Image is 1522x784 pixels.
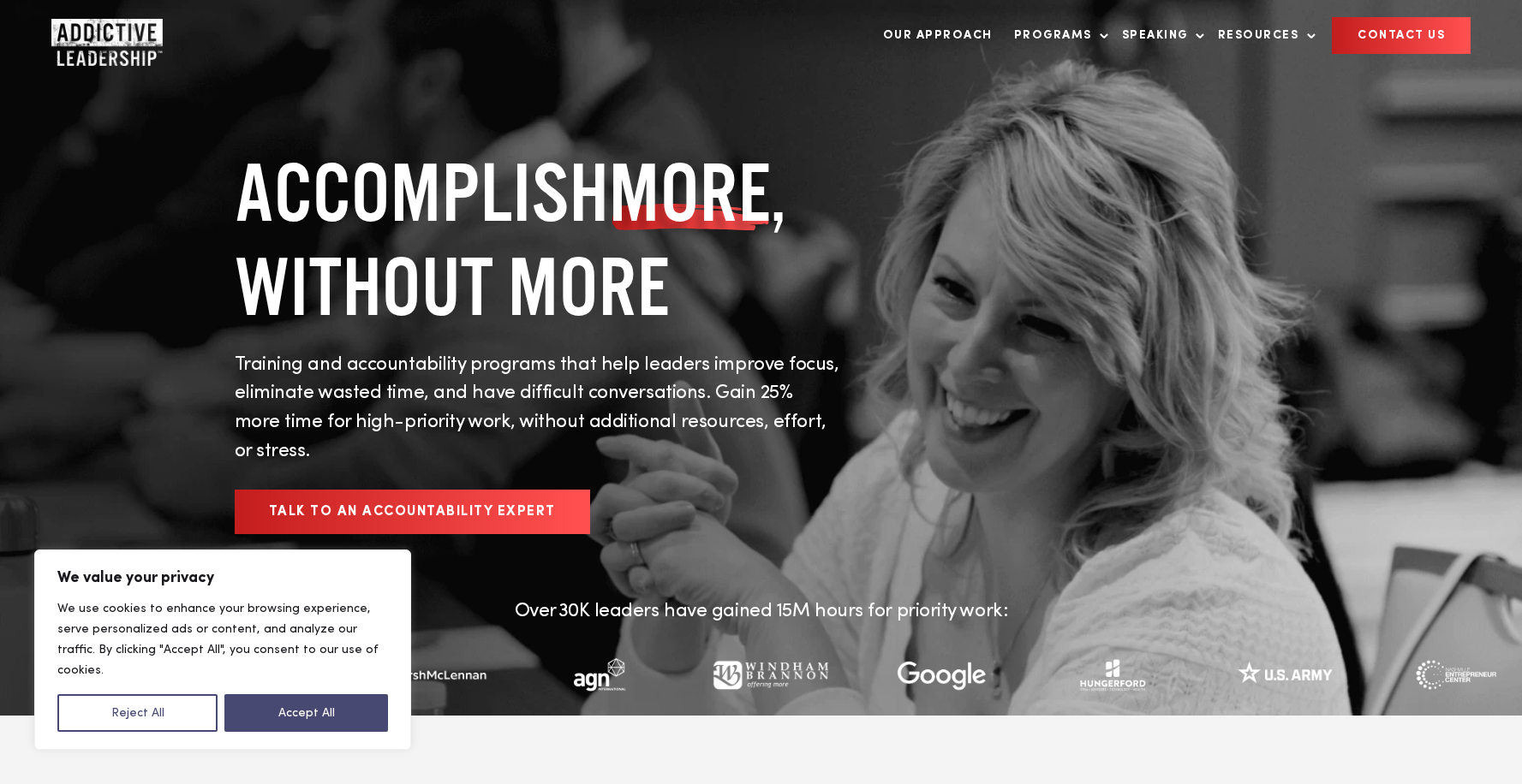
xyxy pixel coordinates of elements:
span: MORE [609,146,771,240]
p: We use cookies to enhance your browsing experience, serve personalized ads or content, and analyz... [57,598,388,680]
a: Resources [1209,18,1316,53]
p: We value your privacy [57,567,388,588]
a: Speaking [1113,18,1205,53]
a: Our Approach [874,18,1001,53]
a: Programs [1006,18,1109,53]
a: Talk to an Accountability Expert [235,490,590,534]
div: We value your privacy [34,549,411,750]
button: Reject All [57,694,218,732]
span: Talk to an Accountability Expert [269,505,556,519]
a: CONTACT US [1332,17,1471,54]
p: Training and accountability programs that help leaders improve focus, eliminate wasted time, and ... [235,351,843,466]
h1: ACCOMPLISH , WITHOUT MORE [235,146,843,334]
button: Accept All [224,694,388,732]
a: Home [51,19,154,53]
